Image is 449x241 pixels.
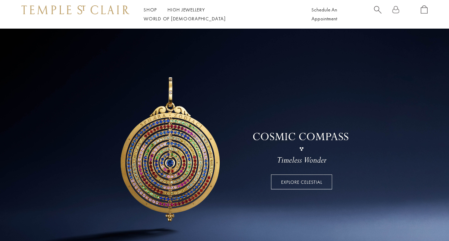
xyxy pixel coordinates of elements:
[421,5,428,23] a: Open Shopping Bag
[144,15,225,22] a: World of [DEMOGRAPHIC_DATA]World of [DEMOGRAPHIC_DATA]
[168,6,205,13] a: High JewelleryHigh Jewellery
[144,6,157,13] a: ShopShop
[374,5,381,23] a: Search
[21,5,129,14] img: Temple St. Clair
[311,6,337,22] a: Schedule An Appointment
[144,5,295,23] nav: Main navigation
